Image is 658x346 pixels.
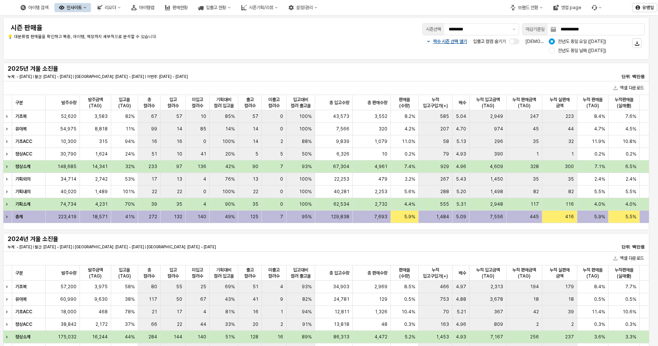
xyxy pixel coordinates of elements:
[15,189,30,194] strong: 기획내의
[222,189,235,195] span: 100%
[15,214,23,219] strong: 총계
[206,5,226,10] div: 입출고 현황
[456,214,466,220] span: 5.09
[15,100,23,106] span: 구분
[3,110,13,122] div: Expand row
[200,126,206,132] span: 85
[545,97,574,109] span: 누적 실판매 금액
[290,267,312,279] span: 입고대비 컬러 출고율
[402,138,415,144] span: 11.0%
[329,270,349,276] span: 총 입고수량
[566,201,574,207] span: 116
[255,151,258,157] span: 5
[3,173,13,185] div: Expand row
[394,267,415,279] span: 판매율(수량)
[530,214,539,220] span: 445
[404,163,415,170] span: 7.4%
[252,201,258,207] span: 35
[95,189,108,195] span: 1,489
[440,189,449,195] span: 288
[379,126,387,132] span: 320
[594,126,605,132] span: 4.7%
[367,270,387,276] span: 총 판매수량
[558,48,606,54] span: 전년도 동일 날짜 ([DATE])
[280,151,283,157] span: 5
[374,214,387,220] span: 7,693
[83,267,108,279] span: 발주금액(TAG)
[61,270,76,276] span: 발주수량
[473,267,503,279] span: 누적 입고금액(TAG)
[201,113,206,119] span: 10
[533,176,539,182] span: 35
[331,214,349,220] span: 129,838
[280,138,283,144] span: 2
[459,100,466,106] span: 배수
[92,3,125,12] button: 리오더
[333,113,349,119] span: 43,573
[568,138,574,144] span: 32
[250,214,258,220] span: 125
[594,163,605,170] span: 7.1%
[253,176,258,182] span: 13
[177,126,182,132] span: 14
[440,163,449,170] span: 929
[141,97,157,109] span: 총 컬러수
[225,126,235,132] span: 14%
[67,5,82,10] div: 인사이트
[290,97,312,109] span: 입고대비 컬러 출고율
[172,5,188,10] div: 판매현황
[114,97,135,109] span: 입고율(TAG)
[164,267,183,279] span: 입고 컬러수
[280,201,283,207] span: 0
[189,97,206,109] span: 미입고 컬러수
[152,189,157,195] span: 22
[61,189,76,195] span: 40,020
[426,38,467,44] button: 짝수 시즌 선택 열기
[3,135,13,148] div: Expand row
[252,163,258,170] span: 90
[15,151,32,157] strong: 정상ACC
[151,176,157,182] span: 17
[151,138,157,144] span: 16
[126,126,135,132] span: 11%
[284,3,322,12] div: 설정/관리
[367,100,387,106] span: 총 판매수량
[176,113,182,119] span: 57
[405,113,415,119] span: 8.2%
[54,3,91,12] button: 인사이트
[642,5,654,11] p: 유병일
[296,5,313,10] div: 설정/관리
[253,138,258,144] span: 14
[456,163,466,170] span: 4.96
[510,97,539,109] span: 누적 판매금액(TAG)
[625,126,636,132] span: 4.5%
[329,100,349,106] span: 총 입고수량
[456,201,466,207] span: 5.31
[625,113,636,119] span: 7.6%
[127,3,159,12] button: 아이템맵
[382,151,387,157] span: 10
[558,38,606,44] span: 전년도 동일 요일 ([DATE])
[518,5,538,10] div: 브랜드 전환
[456,176,466,182] span: 5.43
[302,163,312,170] span: 93%
[336,126,349,132] span: 7,566
[198,163,206,170] span: 136
[536,151,539,157] span: 1
[60,151,76,157] span: 30,790
[61,100,76,106] span: 발주수량
[440,113,449,119] span: 585
[60,126,76,132] span: 54,975
[225,214,235,220] span: 49%
[176,201,182,207] span: 35
[15,114,27,119] strong: 기초복
[625,189,636,195] span: 5.5%
[16,3,53,12] div: 아이템 검색
[125,201,135,207] span: 70%
[3,318,13,330] div: Expand row
[404,201,415,207] span: 4.4%
[592,73,645,80] p: 단위: 백만원
[203,176,206,182] span: 4
[148,163,157,170] span: 233
[3,281,13,293] div: Expand row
